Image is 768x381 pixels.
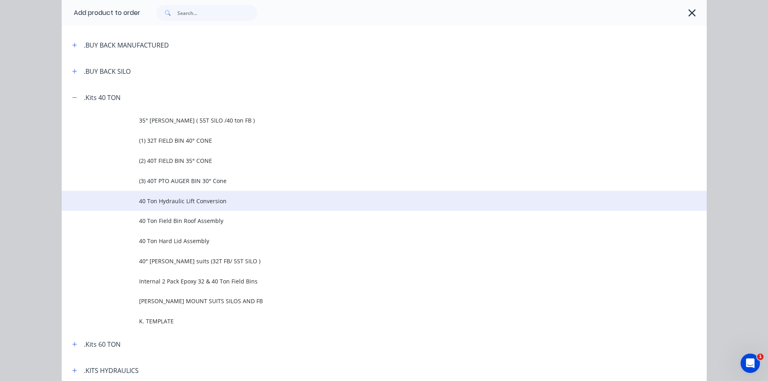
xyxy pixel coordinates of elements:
input: Search... [177,5,257,21]
span: K. TEMPLATE [139,317,593,325]
span: 40° [PERSON_NAME] suits (32T FB/ 55T SILO ) [139,257,593,265]
span: 35° [PERSON_NAME] ( 55T SILO /40 ton FB ) [139,116,593,125]
div: .Kits 60 TON [84,339,121,349]
span: 40 Ton Hard Lid Assembly [139,237,593,245]
span: [PERSON_NAME] MOUNT SUITS SILOS AND FB [139,297,593,305]
span: 1 [757,354,764,360]
span: (3) 40T PTO AUGER BIN 30° Cone [139,177,593,185]
div: .BUY BACK MANUFACTURED [84,40,169,50]
iframe: Intercom live chat [741,354,760,373]
span: 40 Ton Field Bin Roof Assembly [139,217,593,225]
div: .BUY BACK SILO [84,67,131,76]
span: (1) 32T FIELD BIN 40° CONE [139,136,593,145]
div: .Kits 40 TON [84,93,121,102]
span: 40 Ton Hydraulic Lift Conversion [139,197,593,205]
span: (2) 40T FIELD BIN 35° CONE [139,156,593,165]
div: .KITS HYDRAULICS [84,366,139,375]
span: Internal 2 Pack Epoxy 32 & 40 Ton Field Bins [139,277,593,285]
